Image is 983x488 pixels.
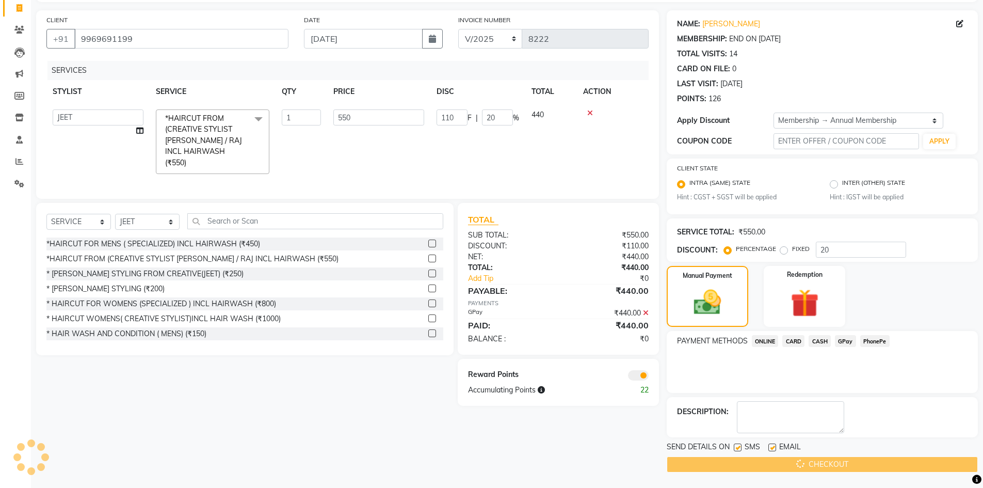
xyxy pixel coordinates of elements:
div: 14 [729,49,737,59]
div: DISCOUNT: [677,245,718,256]
div: SUB TOTAL: [460,230,558,241]
th: STYLIST [46,80,150,103]
a: x [186,158,191,167]
label: CLIENT [46,15,68,25]
div: BALANCE : [460,334,558,344]
div: NET: [460,251,558,262]
div: ₹110.00 [558,241,656,251]
span: SEND DETAILS ON [667,442,730,454]
div: MEMBERSHIP: [677,34,727,44]
th: QTY [276,80,327,103]
div: Accumulating Points [460,385,607,396]
span: % [513,113,519,123]
a: Add Tip [460,273,574,284]
th: DISC [430,80,525,103]
div: SERVICE TOTAL: [677,227,734,238]
label: DATE [304,15,320,25]
small: Hint : IGST will be applied [830,193,968,202]
th: TOTAL [525,80,577,103]
div: ₹440.00 [558,262,656,273]
button: +91 [46,29,75,49]
div: ₹440.00 [558,285,656,297]
div: PAYABLE: [460,285,558,297]
div: NAME: [677,19,700,29]
div: 126 [708,93,721,104]
div: * HAIR WASH AND CONDITION ( MENS) (₹150) [46,328,206,339]
span: ONLINE [752,335,779,347]
div: *HAIRCUT FOR MENS ( SPECIALIZED) INCL HAIRWASH (₹450) [46,239,260,249]
span: SMS [745,442,760,454]
span: | [476,113,478,123]
div: GPay [460,308,558,319]
span: F [468,113,472,123]
span: CASH [809,335,831,347]
div: ₹550.00 [558,230,656,241]
img: _cash.svg [685,287,730,318]
a: [PERSON_NAME] [702,19,760,29]
label: FIXED [792,244,810,254]
div: ₹550.00 [738,227,765,238]
div: * [PERSON_NAME] STYLING (₹200) [46,284,165,294]
input: SEARCH BY NAME/MOBILE/EMAIL/CODE [74,29,288,49]
div: COUPON CODE [677,136,774,147]
div: DISCOUNT: [460,241,558,251]
span: GPay [835,335,856,347]
div: 22 [607,385,656,396]
th: ACTION [577,80,649,103]
label: PERCENTAGE [736,244,776,254]
div: ₹440.00 [558,308,656,319]
th: PRICE [327,80,430,103]
th: SERVICE [150,80,276,103]
div: ₹440.00 [558,319,656,332]
small: Hint : CGST + SGST will be applied [677,193,815,202]
div: Apply Discount [677,115,774,126]
label: CLIENT STATE [677,164,718,173]
div: * HAIRCUT WOMENS( CREATIVE STYLIST)INCL HAIR WASH (₹1000) [46,313,281,324]
div: PAYMENTS [468,299,648,308]
input: ENTER OFFER / COUPON CODE [773,133,919,149]
div: LAST VISIT: [677,78,718,89]
span: TOTAL [468,214,498,225]
span: PhonePe [860,335,890,347]
div: Reward Points [460,369,558,381]
div: [DATE] [720,78,743,89]
span: *HAIRCUT FROM (CREATIVE STYLIST [PERSON_NAME] / RAJ INCL HAIRWASH (₹550) [165,114,242,167]
label: Redemption [787,270,823,279]
div: ₹0 [558,334,656,344]
span: EMAIL [779,442,801,454]
div: SERVICES [47,61,656,80]
div: DESCRIPTION: [677,406,729,417]
div: TOTAL: [460,262,558,273]
div: * [PERSON_NAME] STYLING FROM CREATIVE(JEET) (₹250) [46,269,244,279]
img: _gift.svg [782,286,828,321]
div: END ON [DATE] [729,34,781,44]
label: INTRA (SAME) STATE [689,178,750,191]
label: INVOICE NUMBER [458,15,510,25]
div: TOTAL VISITS: [677,49,727,59]
div: * HAIRCUT FOR WOMENS (SPECIALIZED ) INCL HAIRWASH (₹800) [46,298,276,309]
div: PAID: [460,319,558,332]
div: POINTS: [677,93,706,104]
button: APPLY [923,134,956,149]
label: INTER (OTHER) STATE [842,178,905,191]
div: 0 [732,64,736,74]
span: PAYMENT METHODS [677,336,748,347]
div: ₹0 [575,273,656,284]
span: 440 [531,110,544,119]
div: ₹440.00 [558,251,656,262]
div: *HAIRCUT FROM (CREATIVE STYLIST [PERSON_NAME] / RAJ INCL HAIRWASH (₹550) [46,254,339,264]
label: Manual Payment [683,271,732,280]
span: CARD [782,335,804,347]
div: CARD ON FILE: [677,64,730,74]
input: Search or Scan [187,213,443,229]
